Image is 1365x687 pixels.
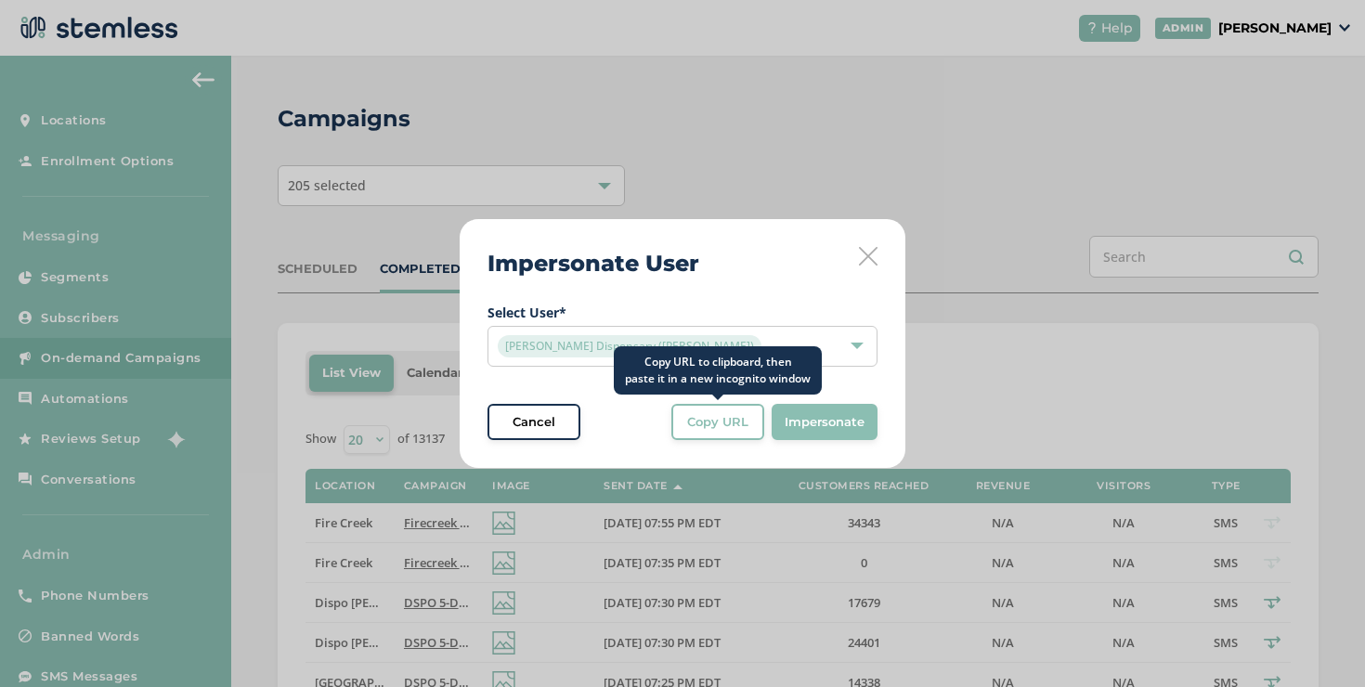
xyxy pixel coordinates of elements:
span: [PERSON_NAME] Dispensary ([PERSON_NAME]) [498,335,761,357]
span: Cancel [513,413,555,432]
button: Copy URL [671,404,764,441]
h2: Impersonate User [487,247,699,280]
label: Select User [487,303,877,322]
span: Copy URL [687,413,748,432]
iframe: Chat Widget [1272,598,1365,687]
div: Copy URL to clipboard, then paste it in a new incognito window [614,346,822,395]
button: Impersonate [772,404,877,441]
span: Impersonate [785,413,864,432]
button: Cancel [487,404,580,441]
